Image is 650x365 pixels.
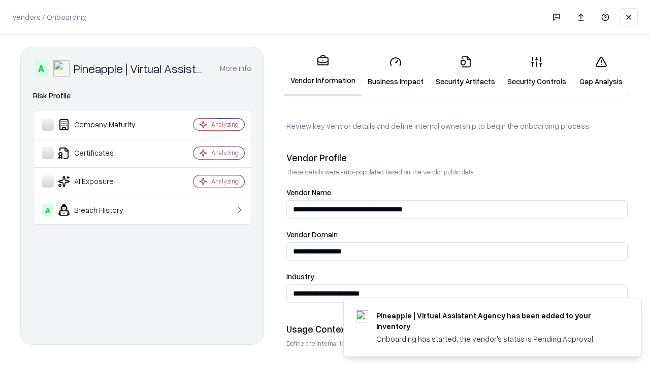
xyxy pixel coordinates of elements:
div: Company Maturity [42,119,163,131]
div: Analyzing [211,120,239,129]
div: Analyzing [211,149,239,157]
img: trypineapple.com [356,310,368,322]
a: Vendor Information [284,47,362,96]
p: Review key vendor details and define internal ownership to begin the onboarding process. [286,121,628,131]
img: Pineapple | Virtual Assistant Agency [53,60,70,77]
div: Usage Context [286,323,628,335]
div: Onboarding has started, the vendor's status is Pending Approval. [376,334,617,344]
div: Risk Profile [33,90,251,102]
div: AI Exposure [42,175,163,188]
p: Define the internal team and reason for using this vendor. This helps assess business relevance a... [286,339,628,348]
div: Breach History [42,204,163,216]
a: Business Impact [362,48,430,95]
label: Vendor Name [286,189,628,196]
div: Analyzing [211,177,239,186]
div: Vendor Profile [286,152,628,164]
a: Gap Analysis [572,48,630,95]
div: Certificates [42,147,163,159]
label: Industry [286,273,628,280]
a: Security Controls [501,48,572,95]
p: These details were auto-populated based on the vendor public data [286,168,628,176]
label: Vendor Domain [286,231,628,238]
div: Pineapple | Virtual Assistant Agency has been added to your inventory [376,310,617,332]
button: More info [220,59,251,78]
a: Security Artifacts [430,48,501,95]
div: Pineapple | Virtual Assistant Agency [74,60,208,77]
div: A [33,60,49,77]
p: Vendors / Onboarding [12,12,87,22]
div: A [42,204,54,216]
